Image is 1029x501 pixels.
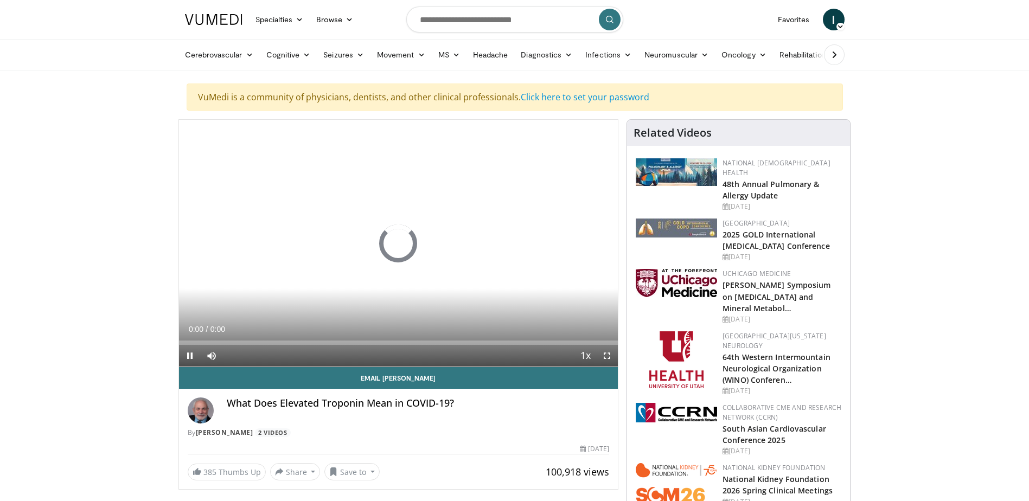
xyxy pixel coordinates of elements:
a: Collaborative CME and Research Network (CCRN) [723,403,841,422]
button: Fullscreen [596,345,618,367]
span: / [206,325,208,333]
a: Cerebrovascular [178,44,260,66]
div: By [188,428,610,438]
div: [DATE] [723,314,841,324]
a: Favorites [771,9,816,30]
a: Movement [370,44,432,66]
a: Neuromuscular [638,44,715,66]
img: Avatar [188,397,214,423]
img: VuMedi Logo [185,14,242,25]
button: Share [270,463,321,480]
a: [PERSON_NAME] Symposium on [MEDICAL_DATA] and Mineral Metabol… [723,280,830,313]
a: Email [PERSON_NAME] [179,367,618,389]
div: [DATE] [723,252,841,262]
h4: Related Videos [634,126,712,139]
a: 2 Videos [255,428,291,438]
img: f6362829-b0a3-407d-a044-59546adfd345.png.150x105_q85_autocrop_double_scale_upscale_version-0.2.png [649,331,704,388]
a: Oncology [715,44,773,66]
a: Diagnostics [514,44,579,66]
img: 29f03053-4637-48fc-b8d3-cde88653f0ec.jpeg.150x105_q85_autocrop_double_scale_upscale_version-0.2.jpg [636,219,717,237]
a: Headache [466,44,515,66]
a: Click here to set your password [521,91,649,103]
a: National [DEMOGRAPHIC_DATA] Health [723,158,830,177]
input: Search topics, interventions [406,7,623,33]
a: Seizures [317,44,370,66]
img: a04ee3ba-8487-4636-b0fb-5e8d268f3737.png.150x105_q85_autocrop_double_scale_upscale_version-0.2.png [636,403,717,422]
a: 2025 GOLD International [MEDICAL_DATA] Conference [723,229,830,251]
span: 100,918 views [546,465,609,478]
a: 48th Annual Pulmonary & Allergy Update [723,179,819,201]
div: VuMedi is a community of physicians, dentists, and other clinical professionals. [187,83,843,111]
a: I [823,9,845,30]
img: b90f5d12-84c1-472e-b843-5cad6c7ef911.jpg.150x105_q85_autocrop_double_scale_upscale_version-0.2.jpg [636,158,717,186]
a: [GEOGRAPHIC_DATA][US_STATE] Neurology [723,331,826,350]
a: Browse [310,9,360,30]
a: UChicago Medicine [723,269,791,278]
img: 5f87bdfb-7fdf-48f0-85f3-b6bcda6427bf.jpg.150x105_q85_autocrop_double_scale_upscale_version-0.2.jpg [636,269,717,297]
button: Pause [179,345,201,367]
div: [DATE] [723,386,841,396]
a: National Kidney Foundation [723,463,825,472]
h4: What Does Elevated Troponin Mean in COVID-19? [227,397,610,409]
button: Save to [324,463,380,480]
a: National Kidney Foundation 2026 Spring Clinical Meetings [723,474,833,496]
div: Progress Bar [179,341,618,345]
div: [DATE] [723,202,841,211]
div: [DATE] [580,444,609,454]
span: 0:00 [210,325,225,333]
div: [DATE] [723,446,841,456]
a: MS [432,44,466,66]
button: Mute [201,345,222,367]
button: Playback Rate [574,345,596,367]
a: 64th Western Intermountain Neurological Organization (WINO) Conferen… [723,352,830,385]
a: South Asian Cardiovascular Conference 2025 [723,423,826,445]
span: 0:00 [189,325,203,333]
span: 385 [203,467,216,477]
a: Specialties [249,9,310,30]
a: [PERSON_NAME] [196,428,253,437]
a: 385 Thumbs Up [188,464,266,480]
a: Rehabilitation [773,44,833,66]
a: Infections [579,44,638,66]
a: [GEOGRAPHIC_DATA] [723,219,790,228]
video-js: Video Player [179,120,618,367]
a: Cognitive [260,44,317,66]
